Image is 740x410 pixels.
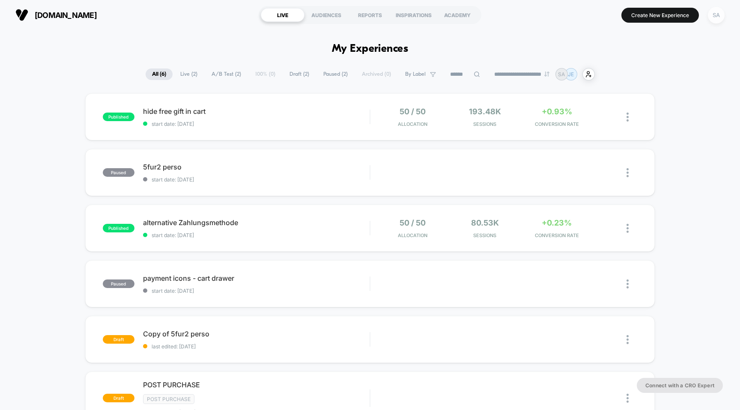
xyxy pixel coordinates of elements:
span: 80.53k [471,218,499,227]
div: LIVE [261,8,304,22]
img: close [627,279,629,288]
h1: My Experiences [332,43,409,55]
span: paused [103,168,134,177]
img: close [627,113,629,122]
p: SA [558,71,565,77]
span: Draft ( 2 ) [283,68,316,80]
span: start date: [DATE] [143,288,370,294]
span: Sessions [451,121,519,127]
img: end [544,71,549,77]
span: start date: [DATE] [143,176,370,183]
img: Visually logo [15,9,28,21]
span: CONVERSION RATE [523,121,591,127]
span: +0.93% [542,107,572,116]
span: draft [103,335,134,344]
div: AUDIENCES [304,8,348,22]
p: JE [568,71,574,77]
div: REPORTS [348,8,392,22]
span: POST PURCHASE [143,380,370,389]
span: draft [103,394,134,402]
span: start date: [DATE] [143,232,370,238]
span: [DOMAIN_NAME] [35,11,97,20]
span: 50 / 50 [400,218,426,227]
span: start date: [DATE] [143,121,370,127]
button: Connect with a CRO Expert [637,378,723,393]
button: [DOMAIN_NAME] [13,8,99,22]
span: hide free gift in cart [143,107,370,116]
div: SA [708,7,725,24]
span: last edited: [DATE] [143,343,370,350]
div: INSPIRATIONS [392,8,436,22]
img: close [627,335,629,344]
span: CONVERSION RATE [523,232,591,238]
span: published [103,224,134,232]
div: ACADEMY [436,8,479,22]
span: Allocation [398,232,427,238]
span: 5fur2 perso [143,163,370,171]
span: Paused ( 2 ) [317,68,354,80]
span: alternative Zahlungsmethode [143,218,370,227]
button: Create New Experience [621,8,699,23]
span: Copy of 5fur2 perso [143,330,370,338]
img: close [627,224,629,233]
span: All ( 6 ) [146,68,173,80]
span: 193.48k [469,107,501,116]
img: close [627,394,629,403]
img: close [627,168,629,177]
button: SA [705,6,727,24]
span: paused [103,279,134,288]
span: Allocation [398,121,427,127]
span: By Label [405,71,426,77]
span: Live ( 2 ) [174,68,204,80]
span: Post Purchase [143,394,194,404]
span: payment icons - cart drawer [143,274,370,282]
span: 50 / 50 [400,107,426,116]
span: Sessions [451,232,519,238]
span: +0.23% [542,218,572,227]
span: A/B Test ( 2 ) [205,68,248,80]
span: published [103,113,134,121]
